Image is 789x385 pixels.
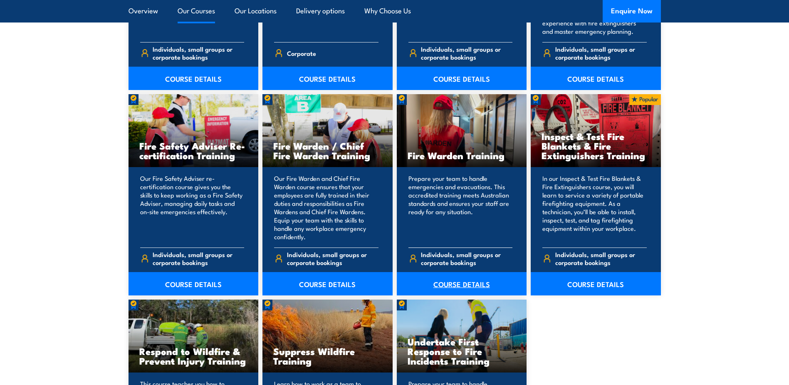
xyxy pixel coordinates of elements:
[139,141,248,160] h3: Fire Safety Adviser Re-certification Training
[262,272,393,295] a: COURSE DETAILS
[542,131,650,160] h3: Inspect & Test Fire Blankets & Fire Extinguishers Training
[408,337,516,365] h3: Undertake First Response to Fire Incidents Training
[139,346,248,365] h3: Respond to Wildfire & Prevent Injury Training
[153,45,244,61] span: Individuals, small groups or corporate bookings
[397,272,527,295] a: COURSE DETAILS
[421,45,512,61] span: Individuals, small groups or corporate bookings
[555,45,647,61] span: Individuals, small groups or corporate bookings
[273,141,382,160] h3: Fire Warden / Chief Fire Warden Training
[397,67,527,90] a: COURSE DETAILS
[153,250,244,266] span: Individuals, small groups or corporate bookings
[542,174,647,241] p: In our Inspect & Test Fire Blankets & Fire Extinguishers course, you will learn to service a vari...
[274,174,378,241] p: Our Fire Warden and Chief Fire Warden course ensures that your employees are fully trained in the...
[273,346,382,365] h3: Suppress Wildfire Training
[421,250,512,266] span: Individuals, small groups or corporate bookings
[287,250,378,266] span: Individuals, small groups or corporate bookings
[287,47,316,60] span: Corporate
[531,272,661,295] a: COURSE DETAILS
[129,67,259,90] a: COURSE DETAILS
[408,150,516,160] h3: Fire Warden Training
[555,250,647,266] span: Individuals, small groups or corporate bookings
[531,67,661,90] a: COURSE DETAILS
[262,67,393,90] a: COURSE DETAILS
[129,272,259,295] a: COURSE DETAILS
[140,174,245,241] p: Our Fire Safety Adviser re-certification course gives you the skills to keep working as a Fire Sa...
[408,174,513,241] p: Prepare your team to handle emergencies and evacuations. This accredited training meets Australia...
